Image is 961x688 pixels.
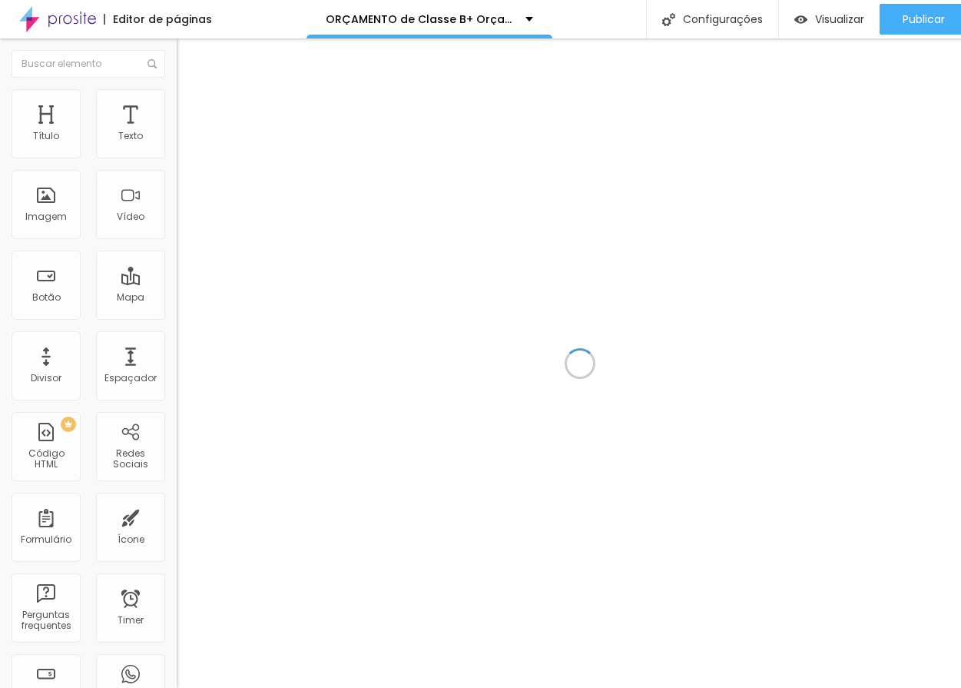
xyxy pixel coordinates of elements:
div: Editor de páginas [104,14,212,25]
div: Divisor [31,373,61,384]
p: ORÇAMENTO de Classe B+ Orçamento ( LOVABLE) [326,14,514,25]
button: Visualizar [779,4,880,35]
div: Título [33,131,59,141]
div: Mapa [117,292,144,303]
div: Timer [118,615,144,626]
span: Visualizar [815,13,864,25]
div: Botão [32,292,61,303]
div: Ícone [118,534,144,545]
img: Icone [147,59,157,68]
div: Redes Sociais [100,448,161,470]
span: Publicar [903,13,945,25]
div: Imagem [25,211,67,222]
img: Icone [662,13,675,26]
div: Espaçador [104,373,157,384]
div: Formulário [21,534,71,545]
div: Texto [118,131,143,141]
input: Buscar elemento [12,50,165,78]
div: Vídeo [117,211,144,222]
div: Código HTML [15,448,76,470]
div: Perguntas frequentes [15,610,76,632]
img: view-1.svg [794,13,807,26]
